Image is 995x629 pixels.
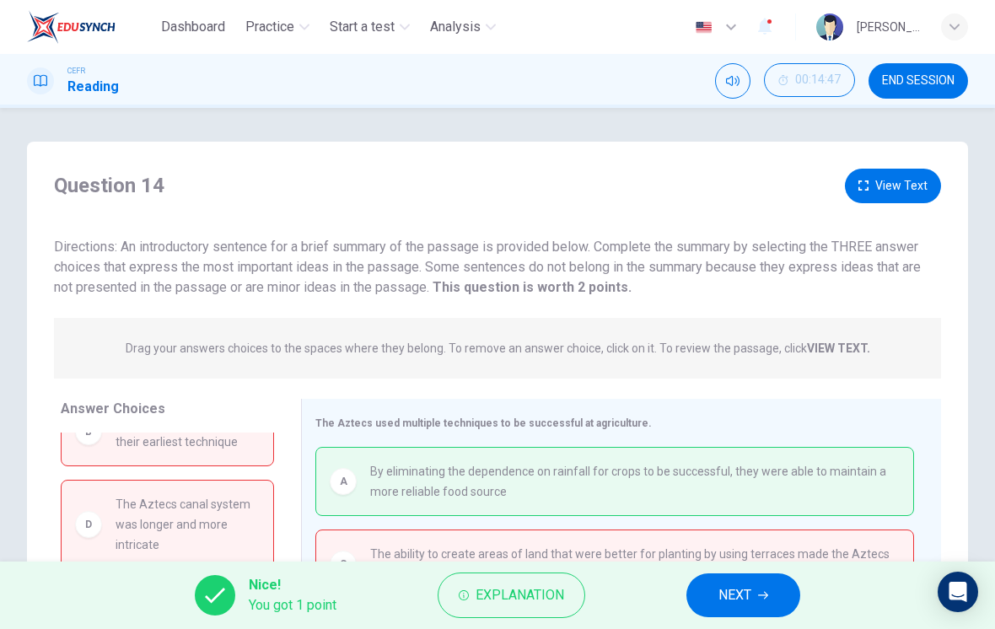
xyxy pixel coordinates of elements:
[693,21,714,34] img: en
[857,17,921,37] div: [PERSON_NAME] [PERSON_NAME] [PERSON_NAME]
[27,10,154,44] a: EduSynch logo
[116,494,260,555] span: The Aztecs canal system was longer and more intricate
[718,583,751,607] span: NEXT
[249,595,336,616] span: You got 1 point
[67,65,85,77] span: CEFR
[61,401,165,417] span: Answer Choices
[27,10,116,44] img: EduSynch logo
[370,544,900,584] span: The ability to create areas of land that were better for planting by using terraces made the Azte...
[715,63,750,99] div: Mute
[845,169,941,203] button: View Text
[869,63,968,99] button: END SESSION
[154,12,232,42] button: Dashboard
[249,575,336,595] span: Nice!
[67,77,119,97] h1: Reading
[423,12,503,42] button: Analysis
[239,12,316,42] button: Practice
[75,511,102,538] div: D
[161,17,225,37] span: Dashboard
[323,12,417,42] button: Start a test
[795,73,841,87] span: 00:14:47
[476,583,564,607] span: Explanation
[686,573,800,617] button: NEXT
[882,74,955,88] span: END SESSION
[245,17,294,37] span: Practice
[938,572,978,612] div: Open Intercom Messenger
[330,17,395,37] span: Start a test
[370,461,900,502] span: By eliminating the dependence on rainfall for crops to be successful, they were able to maintain ...
[315,417,652,429] span: The Aztecs used multiple techniques to be successful at agriculture.
[54,239,921,295] span: Directions: An introductory sentence for a brief summary of the passage is provided below. Comple...
[330,468,357,495] div: A
[54,172,164,199] h4: Question 14
[764,63,855,97] button: 00:14:47
[429,279,632,295] strong: This question is worth 2 points.
[430,17,481,37] span: Analysis
[807,341,870,355] strong: VIEW TEXT.
[438,573,585,618] button: Explanation
[330,551,357,578] div: C
[816,13,843,40] img: Profile picture
[764,63,855,99] div: Hide
[126,341,870,355] p: Drag your answers choices to the spaces where they belong. To remove an answer choice, click on i...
